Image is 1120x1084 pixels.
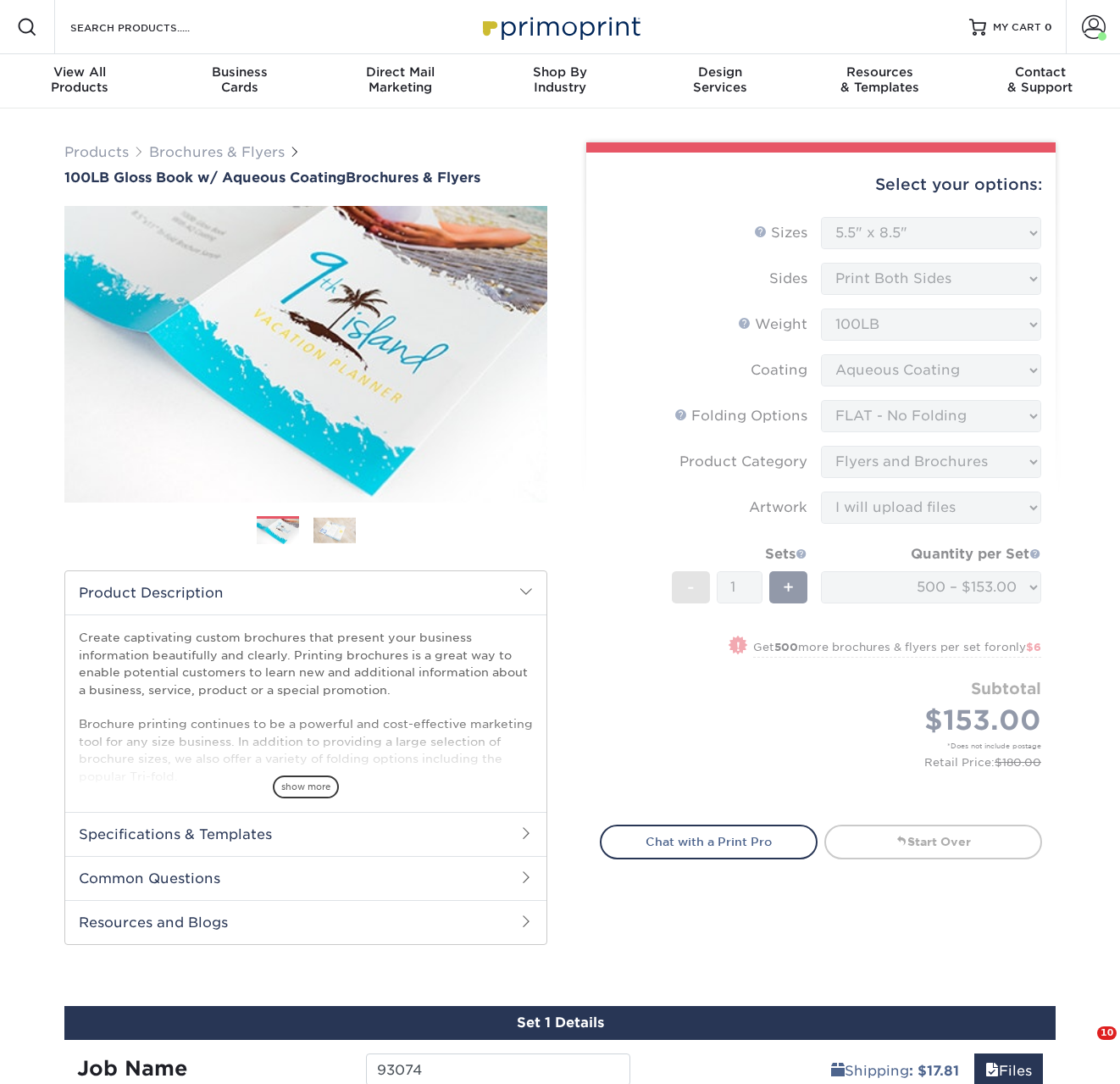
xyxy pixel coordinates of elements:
[831,1063,845,1079] span: shipping
[640,64,800,95] div: Services
[64,170,547,186] a: 100LB Gloss Book w/ Aqueous CoatingBrochures & Flyers
[480,64,640,95] div: Industry
[160,64,320,95] div: Cards
[65,571,546,614] h2: Product Description
[640,64,800,80] span: Design
[824,825,1042,859] a: Start Over
[64,170,346,186] span: 100LB Gloss Book w/ Aqueous Coating
[800,64,960,95] div: & Templates
[993,20,1041,35] span: MY CART
[64,187,547,521] img: 100LB Gloss Book<br/>w/ Aqueous Coating 01
[257,517,299,547] img: Brochures & Flyers 01
[273,775,339,798] span: show more
[480,64,640,80] span: Shop By
[800,54,960,108] a: Resources& Templates
[1045,21,1052,33] span: 0
[149,144,285,160] a: Brochures & Flyers
[960,64,1120,95] div: & Support
[800,64,960,80] span: Resources
[480,54,640,108] a: Shop ByIndustry
[160,54,320,108] a: BusinessCards
[65,812,546,856] h2: Specifications & Templates
[64,170,547,186] h1: Brochures & Flyers
[64,144,129,160] a: Products
[65,900,546,944] h2: Resources and Blogs
[64,1006,1056,1040] div: Set 1 Details
[320,64,480,80] span: Direct Mail
[600,153,1042,217] div: Select your options:
[1097,1026,1117,1040] span: 10
[640,54,800,108] a: DesignServices
[475,8,645,45] img: Primoprint
[320,64,480,95] div: Marketing
[160,64,320,80] span: Business
[985,1063,999,1079] span: files
[320,54,480,108] a: Direct MailMarketing
[1062,1026,1103,1067] iframe: Intercom live chat
[960,54,1120,108] a: Contact& Support
[313,517,356,543] img: Brochures & Flyers 02
[600,825,818,859] a: Chat with a Print Pro
[909,1063,959,1079] b: : $17.81
[960,64,1120,80] span: Contact
[4,1032,144,1078] iframe: Google Customer Reviews
[69,17,234,37] input: SEARCH PRODUCTS.....
[79,629,533,785] p: Create captivating custom brochures that present your business information beautifully and clearl...
[65,856,546,900] h2: Common Questions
